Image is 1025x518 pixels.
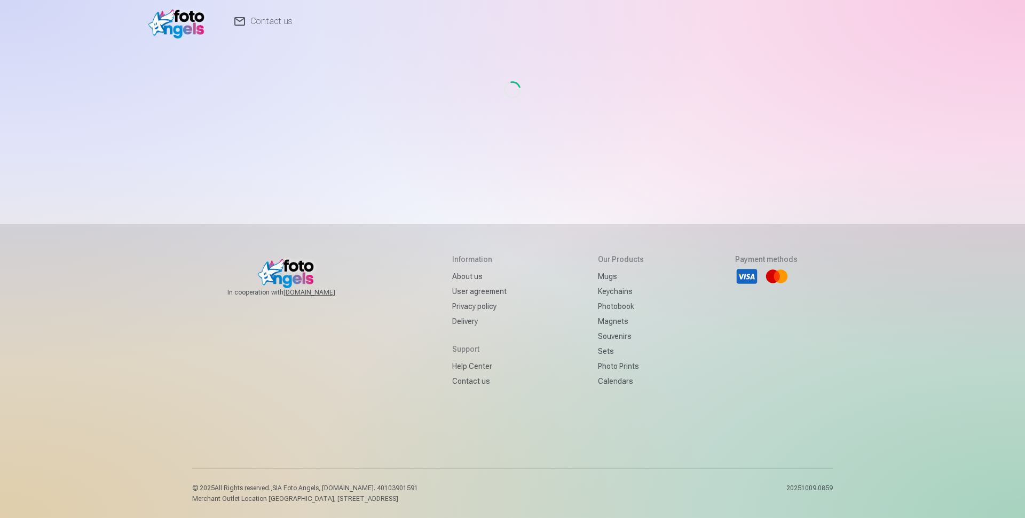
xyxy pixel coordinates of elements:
img: /v1 [148,4,210,38]
p: © 2025 All Rights reserved. , [192,484,418,492]
a: Sets [598,344,644,359]
li: Visa [735,265,759,288]
h5: Information [452,254,507,265]
a: User agreement [452,284,507,299]
a: [DOMAIN_NAME] [283,288,361,297]
a: Magnets [598,314,644,329]
li: Mastercard [765,265,789,288]
h5: Support [452,344,507,354]
a: Photobook [598,299,644,314]
span: In cooperation with [227,288,361,297]
p: Merchant Outlet Location [GEOGRAPHIC_DATA], [STREET_ADDRESS] [192,494,418,503]
h5: Payment methods [735,254,798,265]
a: Keychains [598,284,644,299]
a: About us [452,269,507,284]
a: Mugs [598,269,644,284]
a: Calendars [598,374,644,389]
a: Help Center [452,359,507,374]
a: Souvenirs [598,329,644,344]
a: Photo prints [598,359,644,374]
a: Contact us [452,374,507,389]
a: Privacy policy [452,299,507,314]
a: Delivery [452,314,507,329]
h5: Our products [598,254,644,265]
p: 20251009.0859 [786,484,833,503]
span: SIA Foto Angels, [DOMAIN_NAME]. 40103901591 [272,484,418,492]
